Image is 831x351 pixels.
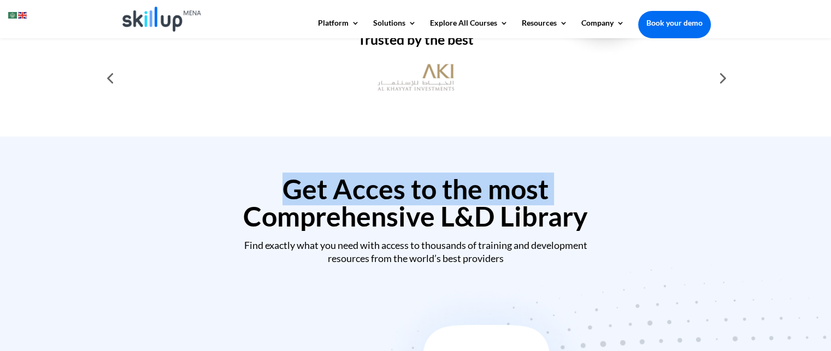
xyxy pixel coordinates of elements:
[522,19,568,38] a: Resources
[776,299,831,351] iframe: Chat Widget
[121,175,711,235] h2: Get Acces to the most Comprehensive L&D Library
[121,33,711,52] h2: Trusted by the best
[121,239,711,265] div: Find exactly what you need with access to thousands of training and development resources from th...
[318,19,359,38] a: Platform
[122,7,202,32] img: Skillup Mena
[373,19,416,38] a: Solutions
[581,19,624,38] a: Company
[8,8,18,20] a: Arabic
[430,19,508,38] a: Explore All Courses
[18,12,27,19] img: en
[378,59,454,97] img: al khayyat investments logo
[18,8,28,20] a: English
[8,12,17,19] img: ar
[638,11,711,35] a: Book your demo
